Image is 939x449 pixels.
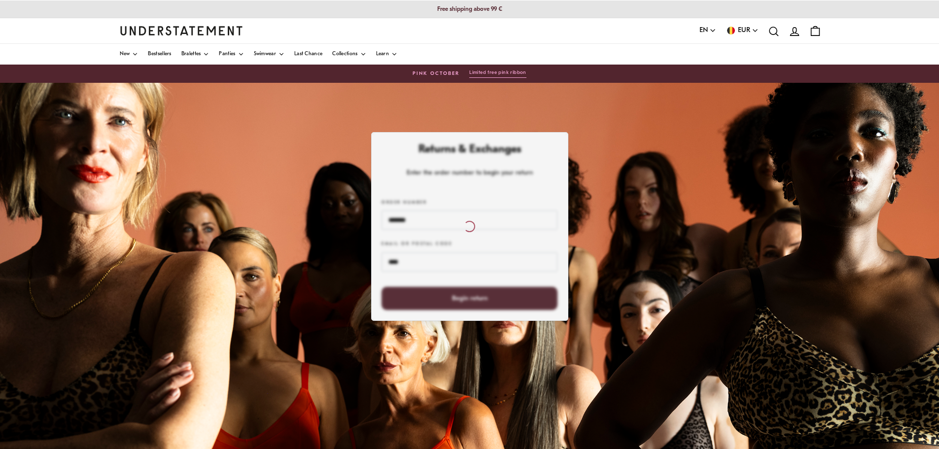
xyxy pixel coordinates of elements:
[120,52,130,57] span: New
[120,44,139,65] a: New
[219,52,235,57] span: Panties
[181,52,201,57] span: Bralettes
[294,52,322,57] span: Last Chance
[699,25,708,36] span: EN
[699,25,716,36] button: EN
[254,52,276,57] span: Swimwear
[120,69,820,78] a: PINK OCTOBERLimited free pink ribbon
[376,52,389,57] span: Learn
[469,69,526,78] button: Limited free pink ribbon
[294,44,322,65] a: Last Chance
[254,44,284,65] a: Swimwear
[376,44,398,65] a: Learn
[738,25,750,36] span: EUR
[219,44,243,65] a: Panties
[413,70,459,78] span: PINK OCTOBER
[332,44,366,65] a: Collections
[332,52,357,57] span: Collections
[181,44,209,65] a: Bralettes
[726,25,759,36] button: EUR
[148,44,171,65] a: Bestsellers
[148,52,171,57] span: Bestsellers
[120,26,243,35] a: Understatement Homepage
